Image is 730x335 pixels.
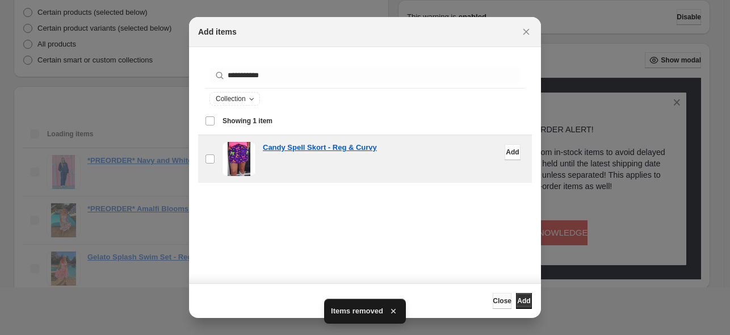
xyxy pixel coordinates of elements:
[216,94,246,103] span: Collection
[263,142,377,153] a: Candy Spell Skort - Reg & Curvy
[493,293,511,309] button: Close
[505,144,521,160] button: Add
[516,293,532,309] button: Add
[331,305,383,317] span: Items removed
[198,26,237,37] h2: Add items
[518,24,534,40] button: Close
[493,296,511,305] span: Close
[210,93,259,105] button: Collection
[506,148,519,157] span: Add
[223,116,272,125] span: Showing 1 item
[517,296,530,305] span: Add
